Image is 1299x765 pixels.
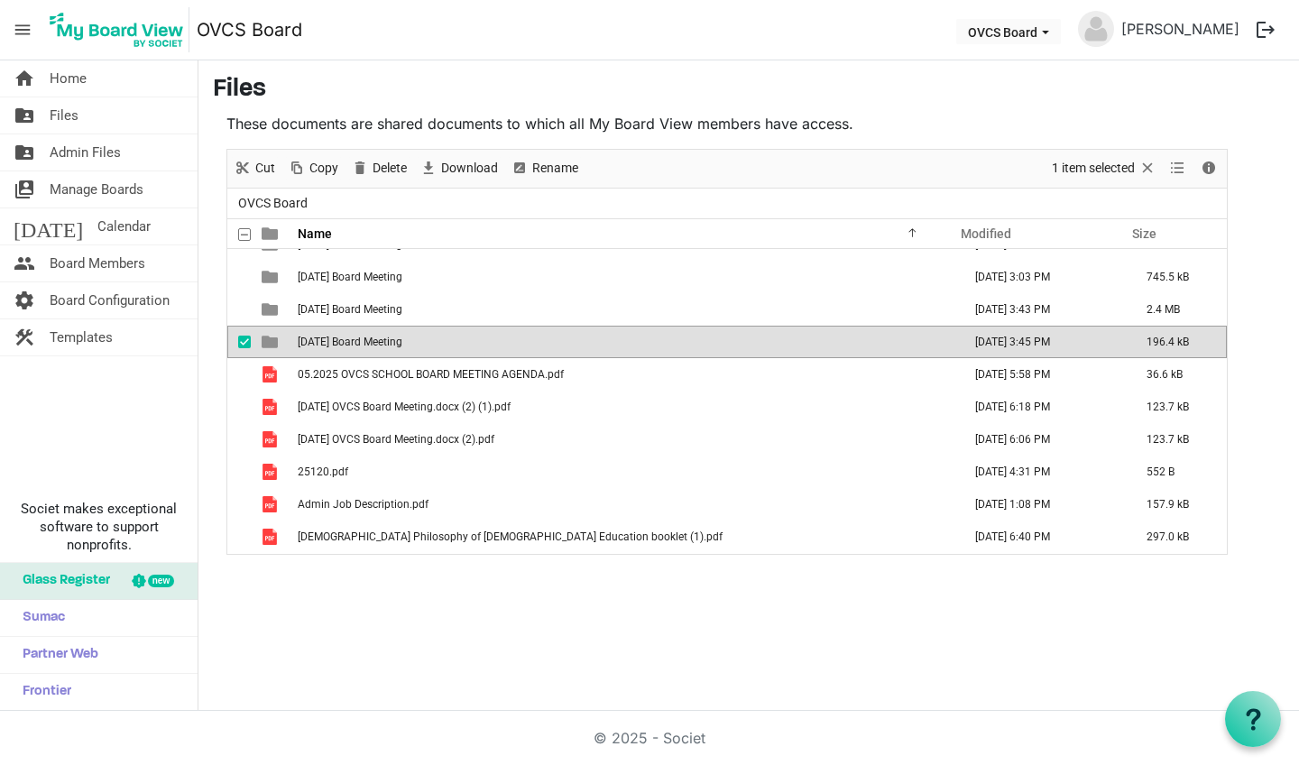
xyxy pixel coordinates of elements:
[298,530,723,543] span: [DEMOGRAPHIC_DATA] Philosophy of [DEMOGRAPHIC_DATA] Education booklet (1).pdf
[227,293,251,326] td: checkbox
[14,637,98,673] span: Partner Web
[1128,293,1227,326] td: 2.4 MB is template cell column header Size
[227,261,251,293] td: checkbox
[1128,326,1227,358] td: 196.4 kB is template cell column header Size
[251,521,292,553] td: is template cell column header type
[292,423,956,456] td: 2025-04-15 OVCS Board Meeting.docx (2).pdf is template cell column header Name
[285,157,342,180] button: Copy
[956,423,1128,456] td: July 15, 2025 6:06 PM column header Modified
[251,488,292,521] td: is template cell column header type
[1046,150,1163,188] div: Clear selection
[227,423,251,456] td: checkbox
[226,113,1228,134] p: These documents are shared documents to which all My Board View members have access.
[281,150,345,188] div: Copy
[348,157,410,180] button: Delete
[1247,11,1285,49] button: logout
[227,456,251,488] td: checkbox
[227,488,251,521] td: checkbox
[251,326,292,358] td: is template cell column header type
[227,358,251,391] td: checkbox
[227,150,281,188] div: Cut
[227,391,251,423] td: checkbox
[14,282,35,318] span: settings
[439,157,500,180] span: Download
[1193,150,1224,188] div: Details
[251,261,292,293] td: is template cell column header type
[227,326,251,358] td: checkbox
[292,261,956,293] td: 2025-05-20 Board Meeting is template cell column header Name
[956,521,1128,553] td: August 27, 2023 6:40 PM column header Modified
[213,75,1285,106] h3: Files
[14,208,83,244] span: [DATE]
[253,157,277,180] span: Cut
[417,157,502,180] button: Download
[1128,391,1227,423] td: 123.7 kB is template cell column header Size
[298,226,332,241] span: Name
[14,134,35,171] span: folder_shared
[956,326,1128,358] td: August 17, 2025 3:45 PM column header Modified
[14,245,35,281] span: people
[50,97,78,134] span: Files
[235,192,311,215] span: OVCS Board
[956,293,1128,326] td: July 28, 2025 3:43 PM column header Modified
[508,157,582,180] button: Rename
[251,423,292,456] td: is template cell column header type
[956,261,1128,293] td: May 19, 2025 3:03 PM column header Modified
[50,319,113,355] span: Templates
[14,674,71,710] span: Frontier
[298,368,564,381] span: 05.2025 OVCS SCHOOL BOARD MEETING AGENDA.pdf
[956,19,1061,44] button: OVCS Board dropdownbutton
[148,575,174,587] div: new
[1128,261,1227,293] td: 745.5 kB is template cell column header Size
[14,171,35,207] span: switch_account
[50,282,170,318] span: Board Configuration
[292,456,956,488] td: 25120.pdf is template cell column header Name
[197,12,302,48] a: OVCS Board
[1197,157,1221,180] button: Details
[1166,157,1188,180] button: View dropdownbutton
[1163,150,1193,188] div: View
[1128,488,1227,521] td: 157.9 kB is template cell column header Size
[298,271,402,283] span: [DATE] Board Meeting
[298,336,402,348] span: [DATE] Board Meeting
[1132,226,1156,241] span: Size
[251,358,292,391] td: is template cell column header type
[97,208,151,244] span: Calendar
[504,150,585,188] div: Rename
[371,157,409,180] span: Delete
[1078,11,1114,47] img: no-profile-picture.svg
[308,157,340,180] span: Copy
[1049,157,1160,180] button: Selection
[298,303,402,316] span: [DATE] Board Meeting
[251,456,292,488] td: is template cell column header type
[292,358,956,391] td: 05.2025 OVCS SCHOOL BOARD MEETING AGENDA.pdf is template cell column header Name
[956,391,1128,423] td: July 15, 2025 6:18 PM column header Modified
[50,60,87,97] span: Home
[1050,157,1137,180] span: 1 item selected
[1114,11,1247,47] a: [PERSON_NAME]
[298,498,428,511] span: Admin Job Description.pdf
[5,13,40,47] span: menu
[1128,521,1227,553] td: 297.0 kB is template cell column header Size
[298,238,402,251] span: [DATE] Board Meeting
[251,391,292,423] td: is template cell column header type
[251,293,292,326] td: is template cell column header type
[298,433,494,446] span: [DATE] OVCS Board Meeting.docx (2).pdf
[14,563,110,599] span: Glass Register
[1128,456,1227,488] td: 552 B is template cell column header Size
[227,521,251,553] td: checkbox
[413,150,504,188] div: Download
[956,358,1128,391] td: July 15, 2025 5:58 PM column header Modified
[298,401,511,413] span: [DATE] OVCS Board Meeting.docx (2) (1).pdf
[956,488,1128,521] td: October 14, 2024 1:08 PM column header Modified
[14,60,35,97] span: home
[292,391,956,423] td: 2025-04-15 OVCS Board Meeting.docx (2) (1).pdf is template cell column header Name
[44,7,189,52] img: My Board View Logo
[1128,358,1227,391] td: 36.6 kB is template cell column header Size
[50,134,121,171] span: Admin Files
[345,150,413,188] div: Delete
[14,319,35,355] span: construction
[292,326,956,358] td: 2025-08-17 Board Meeting is template cell column header Name
[292,488,956,521] td: Admin Job Description.pdf is template cell column header Name
[14,97,35,134] span: folder_shared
